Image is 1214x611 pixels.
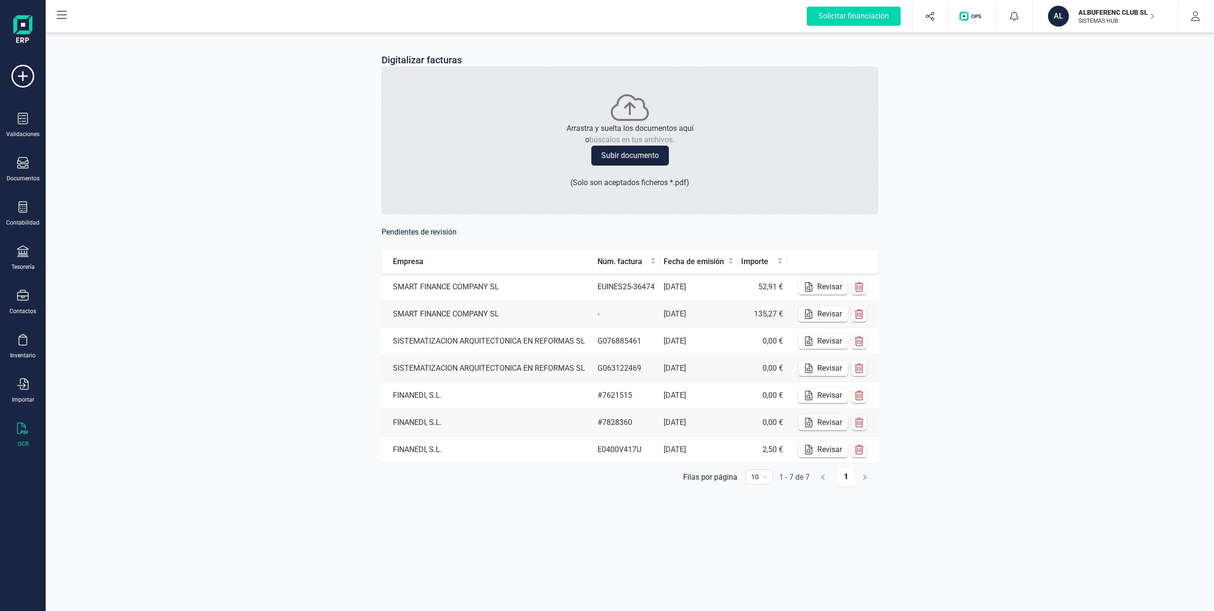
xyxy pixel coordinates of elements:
li: Página anterior [813,467,832,483]
td: [DATE] [660,436,737,463]
p: Digitalizar facturas [382,53,462,67]
div: Validaciones [6,130,39,138]
button: Subir documento [591,146,669,166]
td: G063122469 [594,355,660,382]
td: [DATE] [660,409,737,436]
td: FINANEDI, S.L. [382,436,594,463]
p: ALBUFERENC CLUB SL. [1078,8,1155,17]
td: [DATE] [660,274,737,301]
button: Revisar [798,306,848,322]
div: Documentos [7,175,39,182]
span: 0,00 € [763,418,783,427]
div: Contabilidad [6,219,39,227]
span: 0,00 € [763,336,783,345]
td: SISTEMATIZACION ARQUITECTONICA EN REFORMAS SL [382,355,594,382]
td: SMART FINANCE COMPANY SL [382,274,594,301]
td: [DATE] [660,328,737,355]
td: - [594,301,660,328]
button: ALALBUFERENC CLUB SL.SISTEMAS HUB [1044,1,1166,31]
button: Revisar [798,334,848,349]
span: right [862,474,868,480]
div: 1 - 7 de 7 [779,473,810,482]
button: Revisar [798,442,848,457]
button: Revisar [798,388,848,403]
div: Contactos [10,307,36,315]
td: SMART FINANCE COMPANY SL [382,301,594,328]
td: G076885461 [594,328,660,355]
td: #7828360 [594,409,660,436]
span: 52,91 € [758,282,783,291]
span: búscalos en tus archivos. [589,135,675,144]
span: Fecha de emisión [664,256,726,267]
span: 2,50 € [763,445,783,454]
span: 135,27 € [754,309,783,318]
div: OCR [18,440,29,448]
button: Revisar [798,279,848,295]
img: Logo de OPS [959,11,985,21]
div: Arrastra y suelta los documentos aquíobúscalos en tus archivos.Subir documento(Solo son aceptados... [382,67,878,214]
div: Solicitar financiación [807,7,901,26]
li: Página siguiente [855,467,874,483]
span: Importe [741,256,775,267]
div: 页码 [745,469,773,484]
img: Logo Finanedi [13,15,32,46]
div: Importar [12,396,34,404]
td: EUINES25-36474 [594,274,660,301]
button: Solicitar financiación [795,1,912,31]
div: Filas por página [683,473,737,482]
td: #7621515 [594,382,660,409]
p: Arrastra y suelta los documentos aquí o [567,123,694,146]
a: 1 [836,467,855,486]
td: FINANEDI, S.L. [382,382,594,409]
span: 0,00 € [763,364,783,373]
div: Tesorería [11,263,35,271]
h6: Pendientes de revisión [382,226,878,239]
td: E0400V417U [594,436,660,463]
button: Revisar [798,361,848,376]
p: SISTEMAS HUB [1078,17,1155,25]
button: left [813,467,832,486]
button: Logo de OPS [954,1,990,31]
span: Núm. factura [597,256,648,267]
span: 10 [751,470,767,484]
td: SISTEMATIZACION ARQUITECTONICA EN REFORMAS SL [382,328,594,355]
button: Revisar [798,415,848,430]
div: AL [1048,6,1069,27]
th: Empresa [382,250,594,274]
button: right [855,467,874,486]
p: ( Solo son aceptados ficheros * .pdf ) [570,177,689,188]
span: 0,00 € [763,391,783,400]
td: [DATE] [660,355,737,382]
span: left [820,474,826,480]
td: FINANEDI, S.L. [382,409,594,436]
td: [DATE] [660,301,737,328]
div: Inventario [10,352,36,359]
td: [DATE] [660,382,737,409]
